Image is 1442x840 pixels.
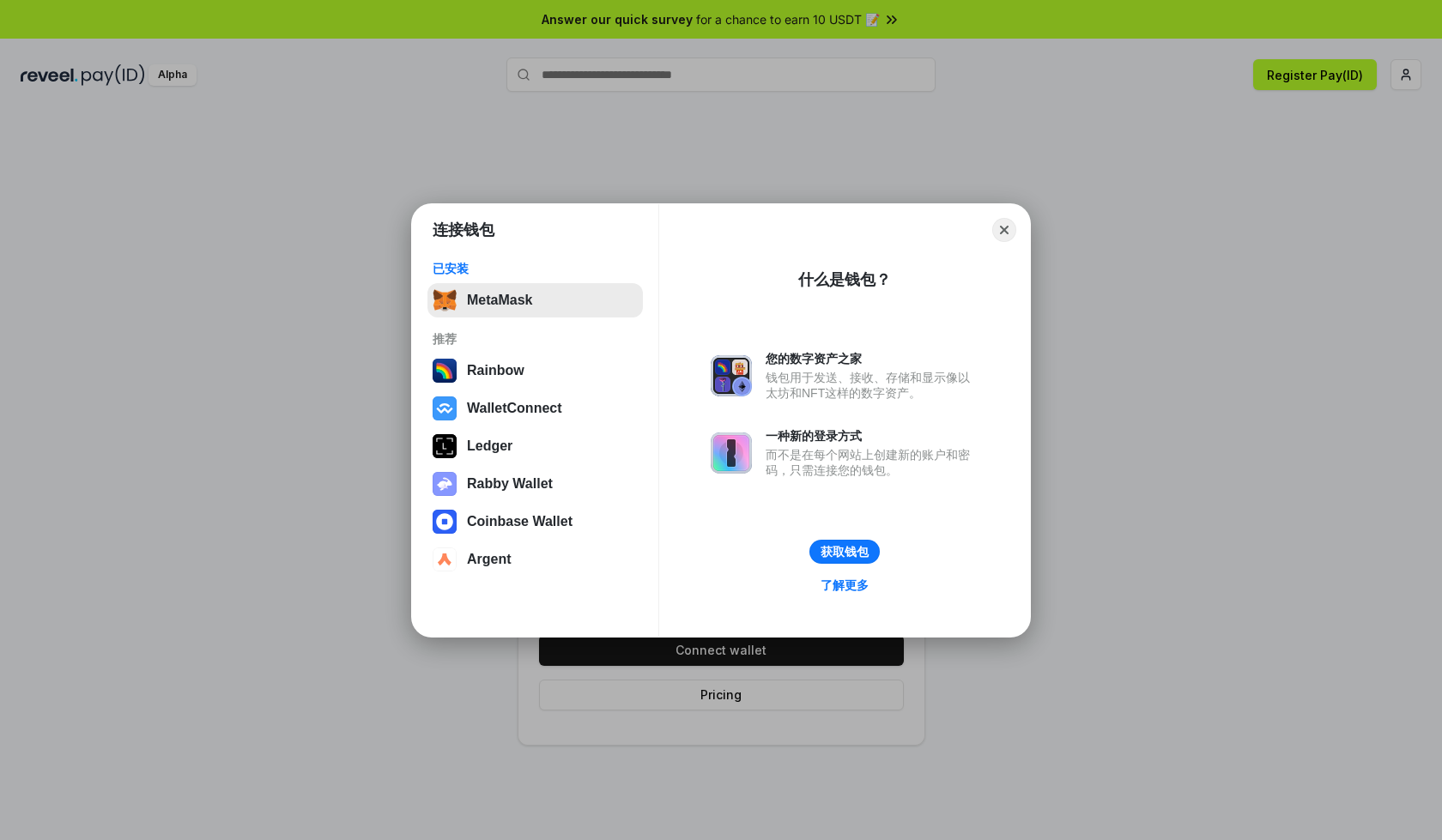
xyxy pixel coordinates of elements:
[433,359,457,383] img: svg+xml,%3Csvg%20width%3D%22120%22%20height%3D%22120%22%20viewBox%3D%220%200%20120%20120%22%20fil...
[766,351,978,366] div: 您的数字资产之家
[433,434,457,458] img: svg+xml,%3Csvg%20xmlns%3D%22http%3A%2F%2Fwww.w3.org%2F2000%2Fsvg%22%20width%3D%2228%22%20height%3...
[821,577,869,593] div: 了解更多
[467,401,562,416] div: WalletConnect
[433,396,457,420] img: svg+xml,%3Csvg%20width%3D%2228%22%20height%3D%2228%22%20viewBox%3D%220%200%2028%2028%22%20fill%3D...
[821,544,869,559] div: 获取钱包
[433,547,457,571] img: svg+xml,%3Csvg%20width%3D%2228%22%20height%3D%2228%22%20viewBox%3D%220%200%2028%2028%22%20fill%3D...
[798,269,891,290] div: 什么是钱包？
[992,218,1016,242] button: Close
[433,331,638,347] div: 推荐
[766,428,978,444] div: 一种新的登录方式
[433,510,457,534] img: svg+xml,%3Csvg%20width%3D%2228%22%20height%3D%2228%22%20viewBox%3D%220%200%2028%2028%22%20fill%3D...
[467,363,524,378] div: Rainbow
[467,552,512,567] div: Argent
[433,288,457,312] img: svg+xml,%3Csvg%20fill%3D%22none%22%20height%3D%2233%22%20viewBox%3D%220%200%2035%2033%22%20width%...
[433,220,494,240] h1: 连接钱包
[427,354,643,388] button: Rainbow
[467,476,553,492] div: Rabby Wallet
[711,432,752,474] img: svg+xml,%3Csvg%20xmlns%3D%22http%3A%2F%2Fwww.w3.org%2F2000%2Fsvg%22%20fill%3D%22none%22%20viewBox...
[427,429,643,463] button: Ledger
[467,293,532,308] div: MetaMask
[427,505,643,539] button: Coinbase Wallet
[467,438,512,454] div: Ledger
[427,391,643,426] button: WalletConnect
[766,447,978,478] div: 而不是在每个网站上创建新的账户和密码，只需连接您的钱包。
[427,467,643,501] button: Rabby Wallet
[433,261,638,276] div: 已安装
[766,370,978,401] div: 钱包用于发送、接收、存储和显示像以太坊和NFT这样的数字资产。
[467,514,573,529] div: Coinbase Wallet
[810,574,879,596] a: 了解更多
[711,355,752,396] img: svg+xml,%3Csvg%20xmlns%3D%22http%3A%2F%2Fwww.w3.org%2F2000%2Fsvg%22%20fill%3D%22none%22%20viewBox...
[809,540,880,564] button: 获取钱包
[427,283,643,317] button: MetaMask
[433,472,457,496] img: svg+xml,%3Csvg%20xmlns%3D%22http%3A%2F%2Fwww.w3.org%2F2000%2Fsvg%22%20fill%3D%22none%22%20viewBox...
[427,542,643,577] button: Argent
